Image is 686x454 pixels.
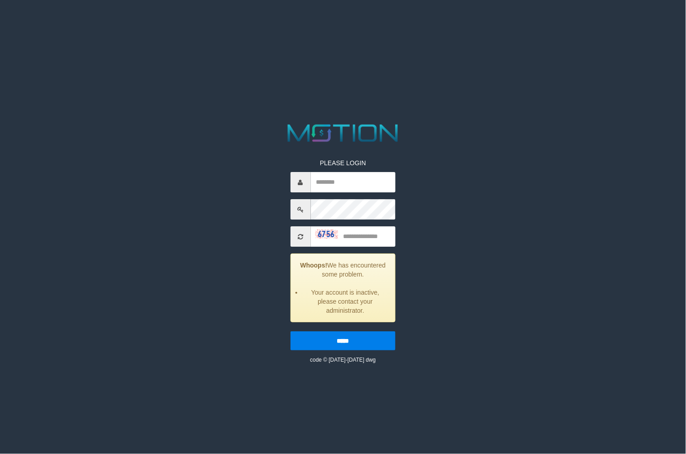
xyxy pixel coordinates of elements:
small: code © [DATE]-[DATE] dwg [310,357,376,363]
img: captcha [315,229,338,239]
li: Your account is inactive, please contact your administrator. [302,288,389,315]
strong: Whoops! [300,262,328,269]
div: We has encountered some problem. [291,253,396,322]
p: PLEASE LOGIN [291,158,396,167]
img: MOTION_logo.png [283,121,403,145]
